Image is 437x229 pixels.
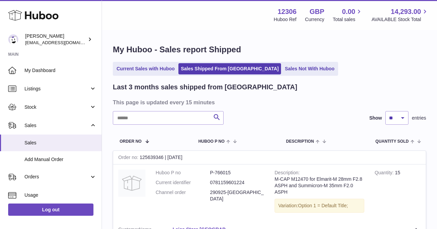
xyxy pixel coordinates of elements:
strong: Quantity [374,170,395,177]
strong: 12306 [278,7,297,16]
span: Order No [120,139,142,144]
div: Variation: [275,199,364,213]
img: hello@otect.co [8,34,18,45]
dd: 290925-[GEOGRAPHIC_DATA] [210,189,264,202]
span: My Dashboard [24,67,97,74]
span: 0.00 [342,7,355,16]
strong: Order no [118,155,140,162]
div: M-CAP M12470 for Elmarit-M 28mm F2.8 ASPH and Summicron-M 35mm F2.0 ASPH [275,176,364,195]
span: Usage [24,192,97,198]
a: Sales Shipped From [GEOGRAPHIC_DATA] [178,63,281,74]
span: Listings [24,86,89,92]
a: 0.00 Total sales [333,7,363,23]
dt: Huboo P no [156,170,210,176]
dt: Current identifier [156,179,210,186]
div: Currency [305,16,325,23]
div: [PERSON_NAME] [25,33,86,46]
span: entries [412,115,426,121]
strong: GBP [310,7,324,16]
a: Log out [8,204,93,216]
a: Sales Not With Huboo [282,63,337,74]
span: Stock [24,104,89,110]
h2: Last 3 months sales shipped from [GEOGRAPHIC_DATA] [113,83,297,92]
span: Total sales [333,16,363,23]
strong: Description [275,170,300,177]
td: 15 [369,164,426,221]
span: 14,293.00 [391,7,421,16]
img: no-photo.jpg [118,170,145,197]
h3: This page is updated every 15 minutes [113,99,424,106]
span: Description [286,139,314,144]
dd: P-766015 [210,170,264,176]
h1: My Huboo - Sales report Shipped [113,44,426,55]
dt: Channel order [156,189,210,202]
span: Quantity Sold [375,139,409,144]
span: [EMAIL_ADDRESS][DOMAIN_NAME] [25,40,100,45]
span: Huboo P no [198,139,225,144]
span: Sales [24,140,97,146]
a: 14,293.00 AVAILABLE Stock Total [371,7,429,23]
dd: 0781159601224 [210,179,264,186]
div: Huboo Ref [274,16,297,23]
span: Option 1 = Default Title; [298,203,348,208]
label: Show [369,115,382,121]
span: Sales [24,122,89,129]
span: Add Manual Order [24,156,97,163]
a: Current Sales with Huboo [114,63,177,74]
span: Orders [24,174,89,180]
span: AVAILABLE Stock Total [371,16,429,23]
div: 125639346 | [DATE] [113,151,426,164]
